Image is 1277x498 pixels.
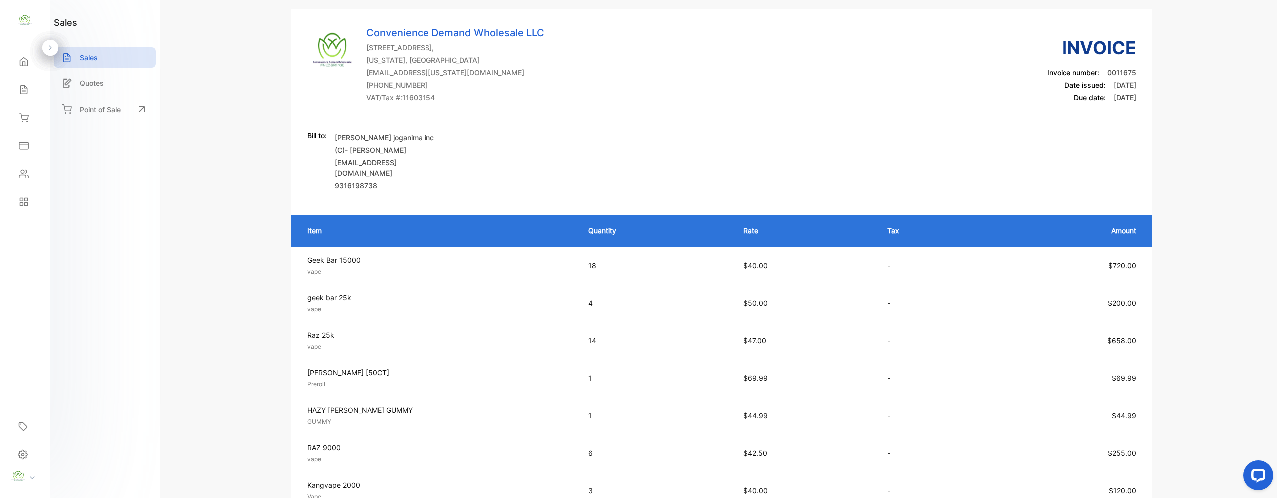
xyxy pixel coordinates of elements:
[335,132,449,143] p: [PERSON_NAME] joganima inc
[743,336,766,345] span: $47.00
[54,73,156,93] a: Quotes
[743,486,768,495] span: $40.00
[54,98,156,120] a: Point of Sale
[307,130,327,141] p: Bill to:
[887,298,971,308] p: -
[80,78,104,88] p: Quotes
[366,25,544,40] p: Convenience Demand Wholesale LLC
[54,47,156,68] a: Sales
[335,145,449,155] p: (C)- [PERSON_NAME]
[54,16,77,29] h1: sales
[80,52,98,63] p: Sales
[307,455,570,464] p: vape
[307,330,570,340] p: Raz 25k
[366,92,544,103] p: VAT/Tax #: 11603154
[1047,34,1136,61] h3: Invoice
[307,25,357,75] img: Company Logo
[307,267,570,276] p: vape
[991,225,1137,236] p: Amount
[366,67,544,78] p: [EMAIL_ADDRESS][US_STATE][DOMAIN_NAME]
[588,410,723,421] p: 1
[366,55,544,65] p: [US_STATE], [GEOGRAPHIC_DATA]
[17,13,32,28] img: logo
[307,367,570,378] p: [PERSON_NAME] [50CT]
[887,260,971,271] p: -
[887,373,971,383] p: -
[588,298,723,308] p: 4
[307,380,570,389] p: Preroll
[335,180,449,191] p: 9316198738
[1112,374,1136,382] span: $69.99
[887,448,971,458] p: -
[1112,411,1136,420] span: $44.99
[1109,486,1136,495] span: $120.00
[743,449,767,457] span: $42.50
[307,405,570,415] p: HAZY [PERSON_NAME] GUMMY
[307,480,570,490] p: Kangvape 2000
[743,411,768,420] span: $44.99
[80,104,121,115] p: Point of Sale
[307,342,570,351] p: vape
[887,335,971,346] p: -
[743,374,768,382] span: $69.99
[588,260,723,271] p: 18
[307,292,570,303] p: geek bar 25k
[307,255,570,265] p: Geek Bar 15000
[1114,81,1136,89] span: [DATE]
[307,442,570,453] p: RAZ 9000
[1108,261,1136,270] span: $720.00
[1107,68,1136,77] span: 0011675
[1114,93,1136,102] span: [DATE]
[1108,449,1136,457] span: $255.00
[1107,336,1136,345] span: $658.00
[887,485,971,496] p: -
[588,335,723,346] p: 14
[887,225,971,236] p: Tax
[307,225,568,236] p: Item
[887,410,971,421] p: -
[588,373,723,383] p: 1
[1047,68,1099,77] span: Invoice number:
[1064,81,1106,89] span: Date issued:
[1074,93,1106,102] span: Due date:
[588,448,723,458] p: 6
[743,299,768,307] span: $50.00
[307,305,570,314] p: vape
[588,225,723,236] p: Quantity
[1235,456,1277,498] iframe: LiveChat chat widget
[588,485,723,496] p: 3
[335,157,449,178] p: [EMAIL_ADDRESS][DOMAIN_NAME]
[743,225,867,236] p: Rate
[366,42,544,53] p: [STREET_ADDRESS],
[307,417,570,426] p: GUMMY
[743,261,768,270] span: $40.00
[11,469,26,484] img: profile
[1108,299,1136,307] span: $200.00
[366,80,544,90] p: [PHONE_NUMBER]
